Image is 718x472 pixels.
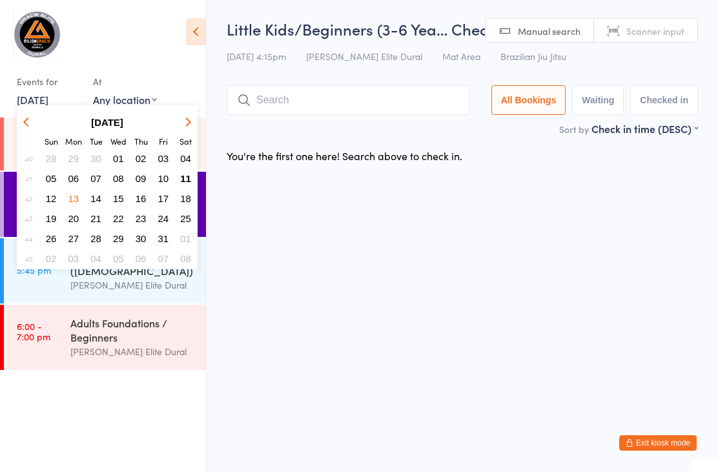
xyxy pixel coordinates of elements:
[131,150,151,167] button: 02
[176,230,196,247] button: 01
[180,253,191,264] span: 08
[41,250,61,267] button: 02
[90,173,101,184] span: 07
[136,253,147,264] span: 06
[70,344,195,359] div: [PERSON_NAME] Elite Dural
[108,250,128,267] button: 05
[90,193,101,204] span: 14
[41,190,61,207] button: 12
[93,92,157,107] div: Any location
[41,150,61,167] button: 28
[176,190,196,207] button: 18
[86,170,106,187] button: 07
[136,153,147,164] span: 02
[86,150,106,167] button: 30
[91,117,123,128] strong: [DATE]
[64,230,84,247] button: 27
[65,136,82,147] small: Monday
[46,193,57,204] span: 12
[626,25,684,37] span: Scanner input
[108,210,128,227] button: 22
[154,170,174,187] button: 10
[68,153,79,164] span: 29
[46,233,57,244] span: 26
[68,253,79,264] span: 03
[4,305,206,370] a: 6:00 -7:00 pmAdults Foundations / Beginners[PERSON_NAME] Elite Dural
[86,250,106,267] button: 04
[131,170,151,187] button: 09
[159,136,168,147] small: Friday
[630,85,698,115] button: Checked in
[46,213,57,224] span: 19
[108,190,128,207] button: 15
[90,253,101,264] span: 04
[180,173,191,184] span: 11
[176,210,196,227] button: 25
[154,190,174,207] button: 17
[86,230,106,247] button: 28
[559,123,589,136] label: Sort by
[131,230,151,247] button: 30
[113,253,124,264] span: 05
[108,230,128,247] button: 29
[70,278,195,292] div: [PERSON_NAME] Elite Dural
[131,190,151,207] button: 16
[158,253,169,264] span: 07
[64,150,84,167] button: 29
[136,193,147,204] span: 16
[25,173,32,183] em: 41
[154,210,174,227] button: 24
[25,153,32,163] em: 40
[25,193,32,203] em: 42
[180,233,191,244] span: 01
[90,233,101,244] span: 28
[25,233,32,243] em: 44
[113,173,124,184] span: 08
[70,316,195,344] div: Adults Foundations / Beginners
[110,136,127,147] small: Wednesday
[46,153,57,164] span: 28
[86,190,106,207] button: 14
[306,50,422,63] span: [PERSON_NAME] Elite Dural
[136,233,147,244] span: 30
[154,230,174,247] button: 31
[45,136,58,147] small: Sunday
[108,150,128,167] button: 01
[227,18,698,39] h2: Little Kids/Beginners (3-6 Yea… Check-in
[25,213,32,223] em: 43
[158,193,169,204] span: 17
[17,254,51,275] time: 5:00 - 5:45 pm
[442,50,480,63] span: Mat Area
[179,136,192,147] small: Saturday
[90,153,101,164] span: 30
[86,210,106,227] button: 21
[41,230,61,247] button: 26
[154,150,174,167] button: 03
[17,321,50,342] time: 6:00 - 7:00 pm
[68,193,79,204] span: 13
[68,173,79,184] span: 06
[227,149,462,163] div: You're the first one here! Search above to check in.
[131,250,151,267] button: 06
[572,85,624,115] button: Waiting
[136,173,147,184] span: 09
[17,92,48,107] a: [DATE]
[25,253,32,263] em: 45
[227,85,470,115] input: Search
[41,210,61,227] button: 19
[4,118,206,170] a: 6:00 -7:00 amAdults Beginners No Gi[PERSON_NAME] Elite Dural
[13,10,61,58] img: Gracie Elite Jiu Jitsu Dural
[64,250,84,267] button: 03
[176,150,196,167] button: 04
[131,210,151,227] button: 23
[158,233,169,244] span: 31
[158,173,169,184] span: 10
[68,233,79,244] span: 27
[46,253,57,264] span: 02
[176,250,196,267] button: 08
[41,170,61,187] button: 05
[591,121,698,136] div: Check in time (DESC)
[113,213,124,224] span: 22
[113,233,124,244] span: 29
[227,50,286,63] span: [DATE] 4:15pm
